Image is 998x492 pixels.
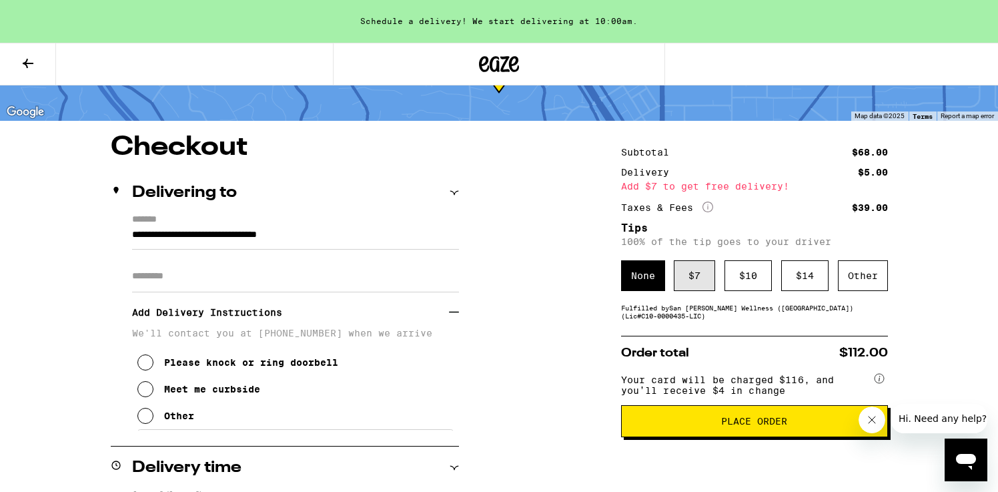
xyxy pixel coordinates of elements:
[838,260,888,291] div: Other
[164,384,260,395] div: Meet me curbside
[132,185,237,201] h2: Delivering to
[621,347,689,359] span: Order total
[132,328,459,338] p: We'll contact you at [PHONE_NUMBER] when we arrive
[137,349,338,376] button: Please knock or ring doorbell
[621,223,888,234] h5: Tips
[852,148,888,157] div: $68.00
[111,134,459,161] h1: Checkout
[858,168,888,177] div: $5.00
[3,103,47,121] a: Open this area in Google Maps (opens a new window)
[132,460,241,476] h2: Delivery time
[132,297,449,328] h3: Add Delivery Instructions
[621,304,888,320] div: Fulfilled by San [PERSON_NAME] Wellness ([GEOGRAPHIC_DATA]) (Lic# C10-0000435-LIC )
[724,260,772,291] div: $ 10
[3,103,47,121] img: Google
[621,405,888,437] button: Place Order
[164,411,194,421] div: Other
[891,404,987,433] iframe: Message from company
[621,168,678,177] div: Delivery
[859,407,885,433] iframe: Close message
[621,370,872,396] span: Your card will be charged $116, and you’ll receive $4 in change
[137,376,260,403] button: Meet me curbside
[945,439,987,481] iframe: Button to launch messaging window
[137,403,194,429] button: Other
[855,112,905,119] span: Map data ©2025
[852,203,888,212] div: $39.00
[674,260,715,291] div: $ 7
[913,112,933,120] a: Terms
[721,417,787,426] span: Place Order
[621,182,888,191] div: Add $7 to get free delivery!
[164,357,338,368] div: Please knock or ring doorbell
[941,112,994,119] a: Report a map error
[621,260,665,291] div: None
[621,202,713,214] div: Taxes & Fees
[781,260,829,291] div: $ 14
[621,236,888,247] p: 100% of the tip goes to your driver
[839,347,888,359] span: $112.00
[621,148,678,157] div: Subtotal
